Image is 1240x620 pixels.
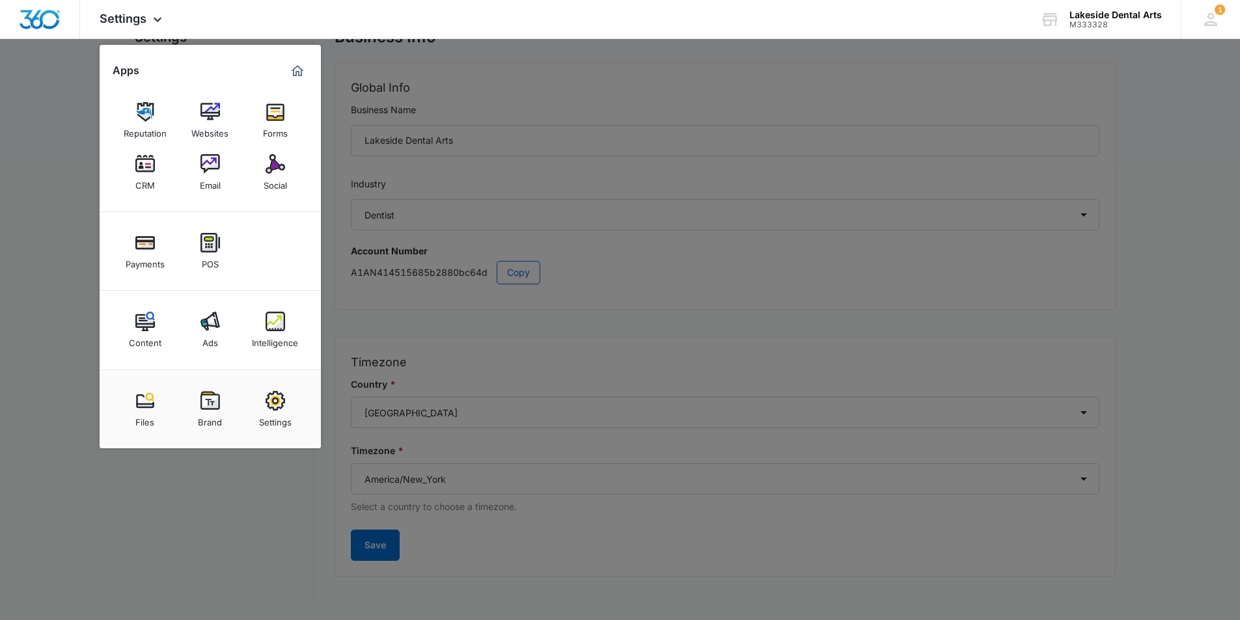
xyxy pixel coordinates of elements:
[191,122,228,139] div: Websites
[120,148,170,197] a: CRM
[120,226,170,276] a: Payments
[264,174,287,191] div: Social
[263,122,288,139] div: Forms
[251,384,300,434] a: Settings
[200,174,221,191] div: Email
[129,331,161,348] div: Content
[287,61,308,81] a: Marketing 360® Dashboard
[135,174,155,191] div: CRM
[120,305,170,355] a: Content
[186,96,235,145] a: Websites
[251,305,300,355] a: Intelligence
[251,96,300,145] a: Forms
[202,252,219,269] div: POS
[1215,5,1225,15] div: notifications count
[252,331,298,348] div: Intelligence
[1215,5,1225,15] span: 1
[1069,10,1162,20] div: account name
[186,305,235,355] a: Ads
[186,226,235,276] a: POS
[113,64,139,77] h2: Apps
[135,411,154,427] div: Files
[198,411,222,427] div: Brand
[100,12,146,25] span: Settings
[1069,20,1162,29] div: account id
[186,384,235,434] a: Brand
[124,122,167,139] div: Reputation
[251,148,300,197] a: Social
[120,96,170,145] a: Reputation
[259,411,292,427] div: Settings
[186,148,235,197] a: Email
[126,252,165,269] div: Payments
[120,384,170,434] a: Files
[202,331,218,348] div: Ads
